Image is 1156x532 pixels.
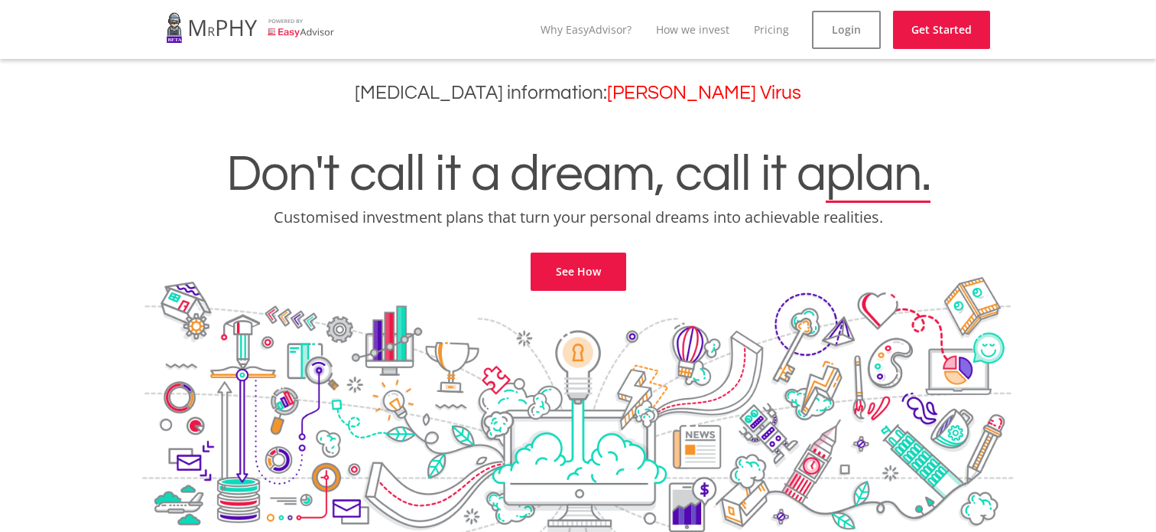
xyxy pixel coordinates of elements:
[541,22,632,37] a: Why EasyAdvisor?
[607,83,801,103] a: [PERSON_NAME] Virus
[531,253,626,291] a: See How
[11,149,1145,201] h1: Don't call it a dream, call it a
[826,149,930,201] span: plan.
[11,207,1145,228] p: Customised investment plans that turn your personal dreams into achievable realities.
[893,11,990,49] a: Get Started
[11,82,1145,104] h3: [MEDICAL_DATA] information:
[812,11,881,49] a: Login
[656,22,729,37] a: How we invest
[754,22,789,37] a: Pricing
